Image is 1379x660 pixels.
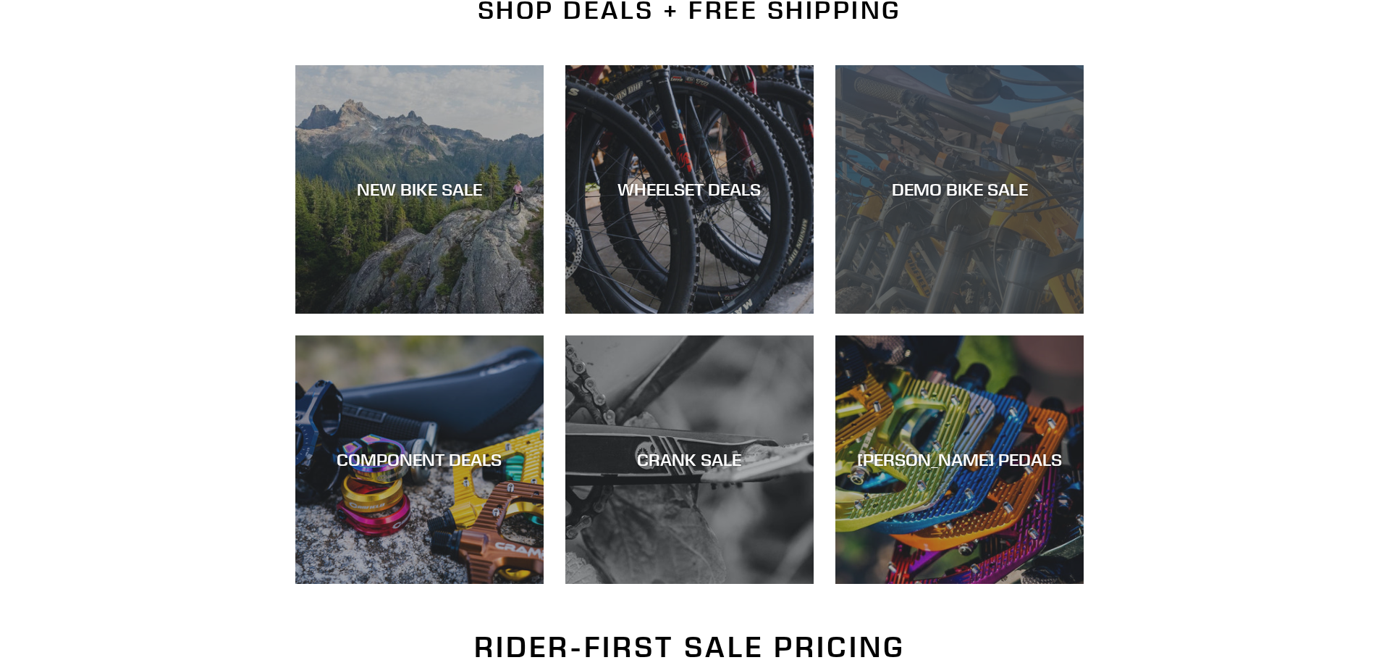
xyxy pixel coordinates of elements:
a: WHEELSET DEALS [565,65,814,314]
a: COMPONENT DEALS [295,335,544,584]
div: COMPONENT DEALS [295,449,544,470]
a: DEMO BIKE SALE [835,65,1084,314]
div: CRANK SALE [565,449,814,470]
div: DEMO BIKE SALE [835,179,1084,200]
a: NEW BIKE SALE [295,65,544,314]
a: [PERSON_NAME] PEDALS [835,335,1084,584]
div: [PERSON_NAME] PEDALS [835,449,1084,470]
a: CRANK SALE [565,335,814,584]
div: WHEELSET DEALS [565,179,814,200]
div: NEW BIKE SALE [295,179,544,200]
